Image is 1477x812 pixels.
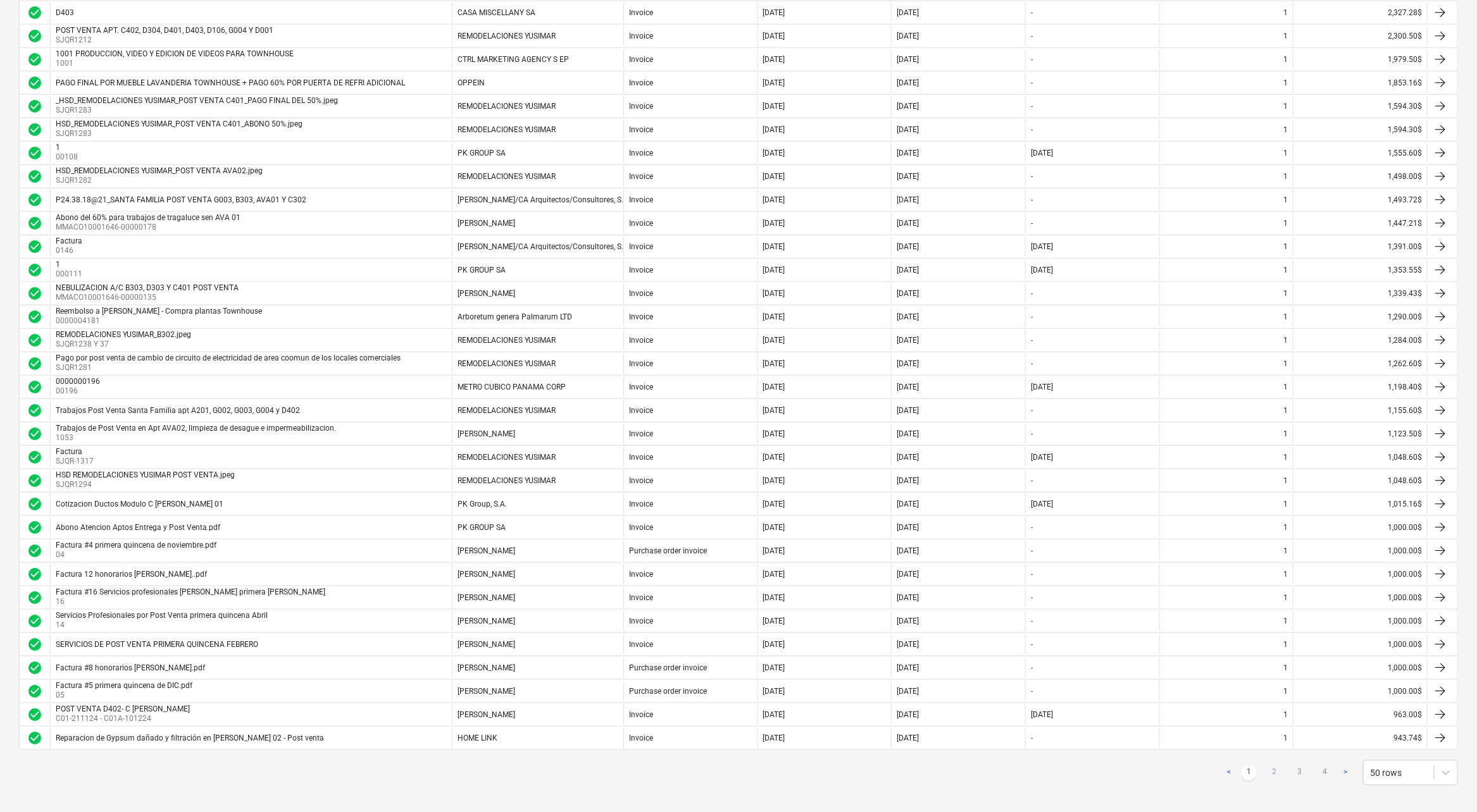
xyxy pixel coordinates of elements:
div: [PERSON_NAME] [458,289,515,298]
div: Invoice was approved [27,403,42,418]
div: PK GROUP SA [458,523,506,532]
div: [DATE] [763,219,785,228]
div: 1,123.50$ [1293,424,1427,444]
div: 1,284.00$ [1293,330,1427,350]
div: - [1031,546,1033,555]
div: 1,000.00$ [1293,564,1427,584]
div: [DATE] [763,453,785,462]
div: - [1031,429,1033,438]
div: - [1031,406,1033,415]
div: Invoice was approved [27,286,42,301]
div: [DATE] [763,195,785,204]
div: 1 [56,143,75,152]
div: - [1031,523,1033,532]
div: Invoice was approved [27,590,42,605]
div: [DATE] [897,617,919,625]
div: 1 [1283,32,1288,40]
div: Trabajos Post Venta Santa Familia apt A201, G002, G003, G004 y D402 [56,406,300,415]
span: check_circle [27,520,42,535]
div: [PERSON_NAME] [458,593,515,602]
div: REMODELACIONES YUSIMAR [458,172,556,181]
div: [DATE] [897,195,919,204]
div: Arboretum genera Palmarum LTD [458,312,572,321]
div: REMODELACIONES YUSIMAR [458,336,556,345]
div: [DATE] [897,406,919,415]
span: check_circle [27,567,42,582]
div: 1,979.50$ [1293,49,1427,70]
div: [DATE] [897,32,919,40]
div: - [1031,476,1033,485]
div: 1,853.16$ [1293,73,1427,93]
div: Trabajos de Post Venta en Apt AVA02, limpieza de desague e impermeabilizacion. [56,424,336,433]
div: Invoice [629,453,653,462]
div: PK GROUP SA [458,149,506,157]
div: Invoice [629,336,653,345]
div: 1 [1283,195,1288,204]
div: [PERSON_NAME] [458,429,515,438]
div: Invoice was approved [27,567,42,582]
div: - [1031,289,1033,298]
div: PAGO FINAL POR MUEBLE LAVANDERIA TOWNHOUSE + PAGO 60% POR PUERTA DE REFRI ADICIONAL [56,78,405,87]
div: 1 [1283,500,1288,508]
p: 0000004181 [56,316,265,326]
div: [DATE] [1031,383,1053,391]
span: check_circle [27,75,42,90]
div: [DATE] [763,429,785,438]
div: Invoice was approved [27,426,42,441]
div: 1 [1283,476,1288,485]
div: Invoice [629,125,653,134]
div: [DATE] [763,500,785,508]
p: 04 [56,550,219,560]
div: [DATE] [897,312,919,321]
div: 1,000.00$ [1293,517,1427,538]
div: 1,493.72$ [1293,190,1427,210]
div: 1,594.30$ [1293,120,1427,140]
div: 1 [1283,8,1288,17]
div: [DATE] [763,523,785,532]
a: Page 1 is your current page [1242,765,1257,780]
div: 1,198.40$ [1293,377,1427,397]
div: 1,015.16$ [1293,494,1427,514]
span: check_circle [27,239,42,254]
div: P24.38.18@21_SANTA FAMILIA POST VENTA G003, B303, AVA01 Y C302 [56,195,306,204]
div: 1 [56,260,80,269]
div: OPPEIN [458,78,485,87]
div: Pago por post venta de cambio de circuito de electricidad de area coomun de los locales comerciales [56,354,401,362]
div: [DATE] [897,500,919,508]
div: [DATE] [897,125,919,134]
div: - [1031,359,1033,368]
div: Invoice was approved [27,75,42,90]
div: [DATE] [763,289,785,298]
div: REMODELACIONES YUSIMAR [458,102,556,111]
div: [DATE] [763,172,785,181]
span: check_circle [27,5,42,20]
div: [DATE] [897,570,919,579]
div: [PERSON_NAME]/CA Arquitectos/Consultores, S.A. [458,195,630,204]
div: Invoice [629,32,653,40]
div: REMODELACIONES YUSIMAR [458,476,556,485]
span: check_circle [27,379,42,395]
p: MMACO10001646-00000135 [56,292,241,303]
div: 963.00$ [1293,704,1427,725]
div: 1,339.43$ [1293,283,1427,304]
div: [DATE] [897,78,919,87]
div: REMODELACIONES YUSIMAR [458,32,556,40]
div: REMODELACIONES YUSIMAR [458,125,556,134]
span: check_circle [27,99,42,114]
div: 1 [1283,453,1288,462]
p: SJQR1283 [56,128,305,139]
div: 1 [1283,429,1288,438]
div: 2,327.28$ [1293,3,1427,23]
div: Invoice was approved [27,169,42,184]
div: Invoice was approved [27,379,42,395]
div: Invoice [629,102,653,111]
div: [DATE] [897,242,919,251]
p: SJQR1282 [56,175,265,186]
div: METRO CUBICO PANAMA CORP [458,383,566,391]
div: 1 [1283,55,1288,64]
div: Invoice [629,500,653,508]
div: Invoice [629,55,653,64]
div: HSD_REMODELACIONES YUSIMAR_POST VENTA AVA02.jpeg [56,166,263,175]
div: 1 [1283,266,1288,274]
div: Factura [56,237,82,245]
